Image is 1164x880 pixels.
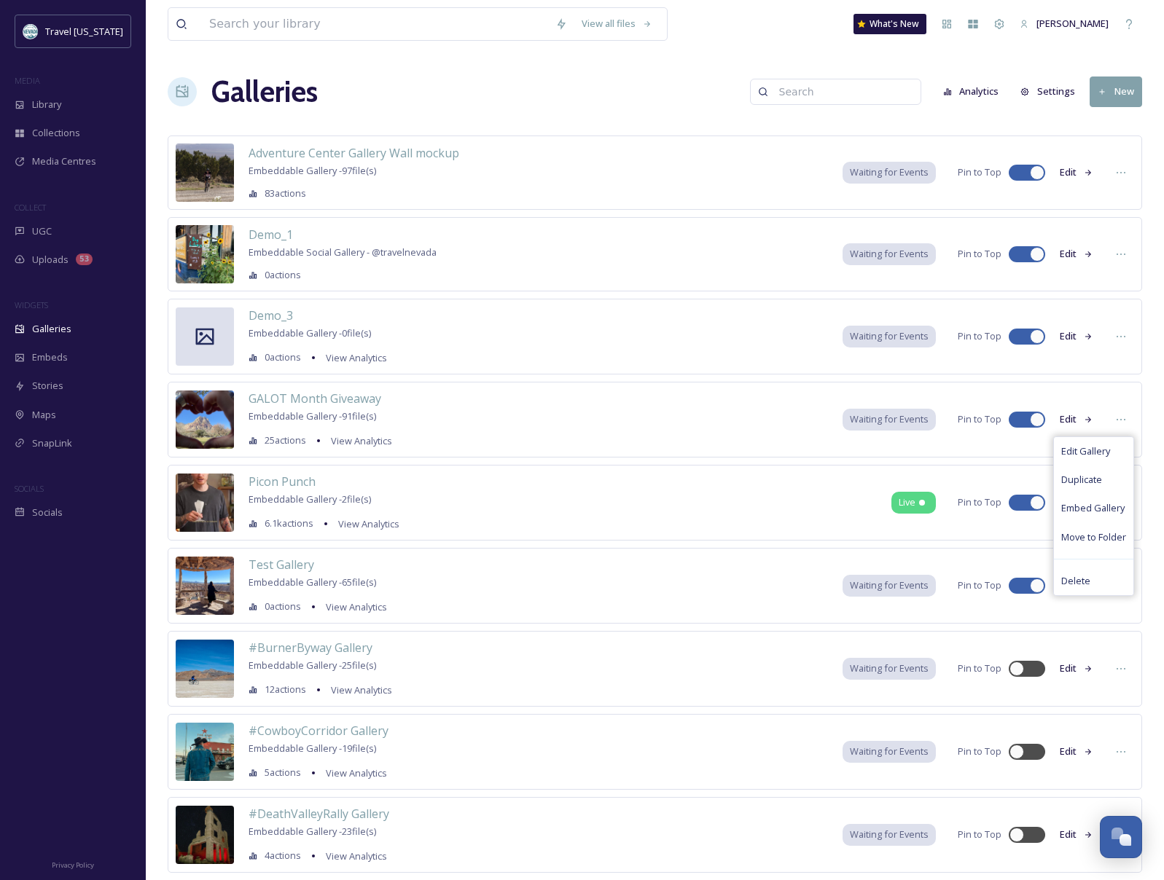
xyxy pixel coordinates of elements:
a: View Analytics [331,515,399,533]
a: [PERSON_NAME] [1012,9,1116,38]
button: Edit [1052,405,1101,433]
span: Waiting for Events [850,247,929,261]
img: d6ee97c1-ceff-4533-a8f8-7461e56195e5.jpg [176,474,234,532]
span: Pin to Top [958,578,1001,592]
span: Maps [32,408,56,422]
span: WIDGETS [15,299,48,310]
span: Test Gallery [249,557,314,573]
input: Search [772,77,913,106]
span: Live [899,495,915,509]
span: 83 actions [265,186,306,200]
a: View Analytics [319,764,387,782]
span: Pin to Top [958,745,1001,758]
span: Waiting for Events [850,412,929,426]
a: Privacy Policy [52,855,94,873]
span: Waiting for Events [850,329,929,343]
span: Pin to Top [958,495,1001,509]
a: Edit Gallery [1054,437,1133,465]
span: Embeds [32,350,68,364]
img: 309288f6-2f3f-4418-a5d8-73a9b4c9865b.jpg [176,225,234,283]
span: Library [32,98,61,111]
span: Embeddable Gallery - 91 file(s) [249,409,376,423]
span: Socials [32,506,63,519]
span: Move to Folder [1061,530,1126,544]
span: #CowboyCorridor Gallery [249,723,388,739]
span: Embeddable Gallery - 0 file(s) [249,326,371,339]
span: View Analytics [326,849,387,863]
a: View Analytics [324,432,392,449]
span: Embeddable Gallery - 25 file(s) [249,659,376,672]
span: SOCIALS [15,483,44,494]
span: Embeddable Gallery - 2 file(s) [249,492,371,506]
span: View Analytics [326,766,387,779]
span: #DeathValleyRally Gallery [249,806,389,822]
span: [PERSON_NAME] [1036,17,1109,30]
span: Pin to Top [958,412,1001,426]
button: Edit [1052,240,1101,268]
span: UGC [32,224,52,238]
img: fc6720fe-84d8-4870-b072-7e34a5a812c3.jpg [176,557,234,615]
span: Embeddable Gallery - 65 file(s) [249,575,376,589]
span: Demo_1 [249,227,293,243]
a: Galleries [211,70,318,114]
span: Waiting for Events [850,745,929,758]
span: Collections [32,126,80,140]
button: Edit [1052,654,1101,683]
span: SnapLink [32,436,72,450]
div: 53 [76,254,93,265]
span: COLLECT [15,202,46,213]
a: Settings [1013,77,1090,106]
img: 0f54d0c2-8d56-4a64-ae1e-686ce2353940.jpg [176,390,234,449]
span: Pin to Top [958,661,1001,675]
span: Galleries [32,322,71,336]
span: 5 actions [265,766,301,779]
span: 6.1k actions [265,516,313,530]
a: View all files [574,9,660,38]
span: MEDIA [15,75,40,86]
span: Waiting for Events [850,661,929,675]
span: 0 actions [265,350,301,364]
span: Embeddable Gallery - 23 file(s) [249,825,376,838]
a: View Analytics [319,349,387,366]
span: GALOT Month Giveaway [249,390,381,406]
span: 0 actions [265,268,301,282]
span: Embed Gallery [1061,501,1125,515]
span: 25 actions [265,433,306,447]
span: Waiting for Events [850,828,929,841]
span: Media Centres [32,154,96,168]
span: View Analytics [326,600,387,613]
button: Analytics [936,77,1007,106]
span: View Analytics [326,351,387,364]
span: Privacy Policy [52,860,94,870]
span: Uploads [32,253,69,267]
span: Picon Punch [249,474,316,490]
span: View Analytics [331,434,392,447]
button: Edit [1052,158,1101,186]
span: Waiting for Events [850,578,929,592]
a: What's New [854,14,926,34]
a: View Analytics [319,847,387,865]
button: Settings [1013,77,1082,106]
span: #BurnerByway Gallery [249,640,372,656]
span: Embeddable Gallery - 97 file(s) [249,164,376,177]
span: Adventure Center Gallery Wall mockup [249,145,459,161]
button: Open Chat [1100,816,1142,858]
span: 0 actions [265,600,301,613]
span: View Analytics [331,683,392,696]
img: download.jpeg [23,24,38,39]
button: Edit [1052,820,1101,849]
span: Edit Gallery [1061,444,1110,458]
a: View Analytics [319,598,387,616]
span: Pin to Top [958,247,1001,261]
img: 00d06237-f5c9-4e8b-9777-551b61660e48.jpg [176,723,234,781]
input: Search your library [202,8,548,40]
span: Embeddable Gallery - 19 file(s) [249,742,376,755]
a: View Analytics [324,681,392,699]
span: Embeddable Social Gallery - @ travelnevada [249,245,437,259]
img: 35f8432e-34f8-42db-bb9b-84ccc62b0fd0.jpg [176,144,234,202]
a: Analytics [936,77,1014,106]
span: Pin to Top [958,329,1001,343]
